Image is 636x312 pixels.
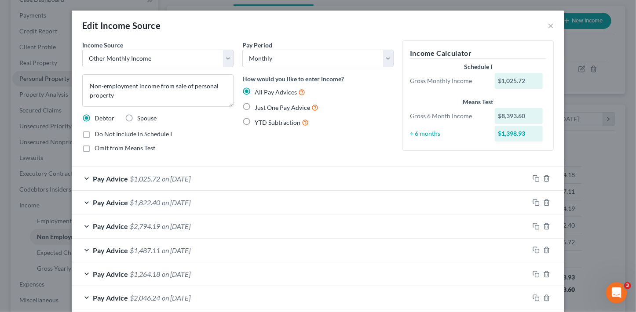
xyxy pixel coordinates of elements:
span: $1,822.40 [130,198,160,207]
span: 3 [624,282,631,289]
label: How would you like to enter income? [242,74,344,83]
span: All Pay Advices [255,88,297,96]
span: $2,794.19 [130,222,160,230]
span: Income Source [82,41,123,49]
span: on [DATE] [162,270,190,278]
div: Gross 6 Month Income [406,112,490,120]
span: on [DATE] [162,222,190,230]
span: YTD Subtraction [255,119,300,126]
div: $1,398.93 [495,126,543,141]
iframe: Intercom live chat [606,282,627,303]
span: Pay Advice [93,174,128,183]
div: $8,393.60 [495,108,543,124]
div: Means Test [410,98,546,106]
span: on [DATE] [162,294,190,302]
span: Debtor [95,114,114,122]
span: on [DATE] [162,246,190,254]
span: Pay Advice [93,270,128,278]
span: Omit from Means Test [95,144,155,152]
span: Spouse [137,114,157,122]
span: Pay Advice [93,198,128,207]
h5: Income Calculator [410,48,546,59]
div: Edit Income Source [82,19,161,32]
span: Pay Advice [93,246,128,254]
div: Schedule I [410,62,546,71]
span: on [DATE] [162,174,190,183]
div: $1,025.72 [495,73,543,89]
span: Pay Advice [93,222,128,230]
span: $1,264.18 [130,270,160,278]
span: $2,046.24 [130,294,160,302]
span: on [DATE] [162,198,190,207]
div: Gross Monthly Income [406,76,490,85]
span: Pay Advice [93,294,128,302]
button: × [548,20,554,31]
span: Just One Pay Advice [255,104,310,111]
span: Do Not Include in Schedule I [95,130,172,138]
span: $1,025.72 [130,174,160,183]
div: ÷ 6 months [406,129,490,138]
span: $1,487.11 [130,246,160,254]
label: Pay Period [242,40,272,50]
